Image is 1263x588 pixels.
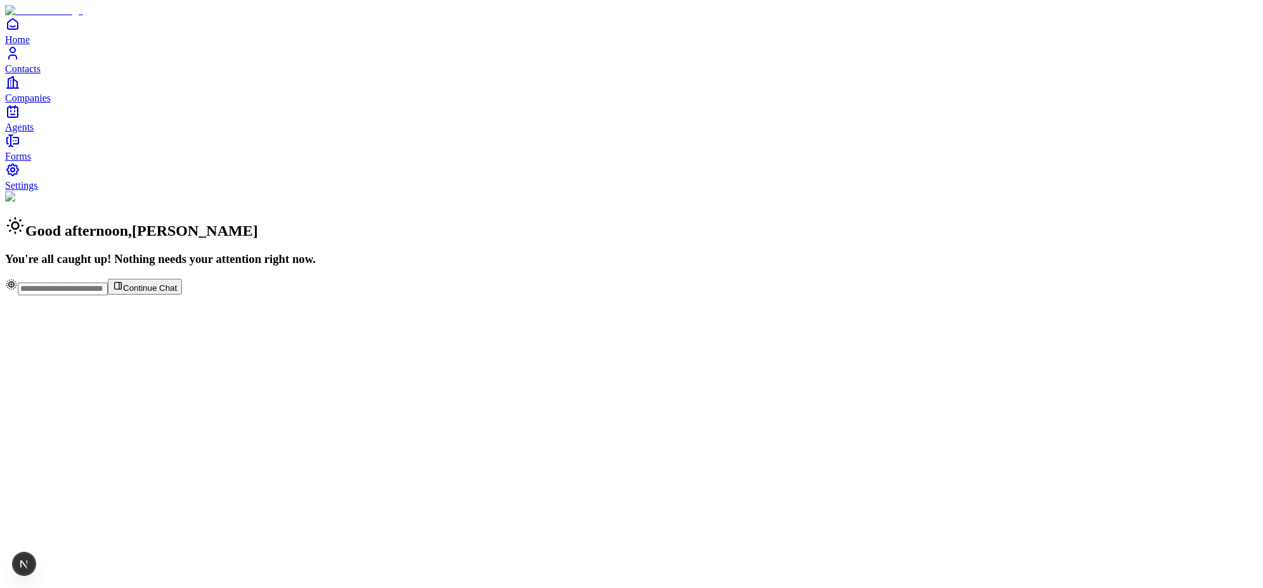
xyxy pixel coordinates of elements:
[5,75,1258,103] a: Companies
[5,46,1258,74] a: Contacts
[5,252,1258,266] h3: You're all caught up! Nothing needs your attention right now.
[5,278,1258,295] div: Continue Chat
[5,5,83,16] img: Item Brain Logo
[108,279,182,295] button: Continue Chat
[5,180,38,191] span: Settings
[5,63,41,74] span: Contacts
[5,215,1258,240] h2: Good afternoon , [PERSON_NAME]
[5,151,31,162] span: Forms
[5,133,1258,162] a: Forms
[5,104,1258,132] a: Agents
[5,93,51,103] span: Companies
[123,283,177,293] span: Continue Chat
[5,122,34,132] span: Agents
[5,162,1258,191] a: Settings
[5,191,65,203] img: Background
[5,34,30,45] span: Home
[5,16,1258,45] a: Home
